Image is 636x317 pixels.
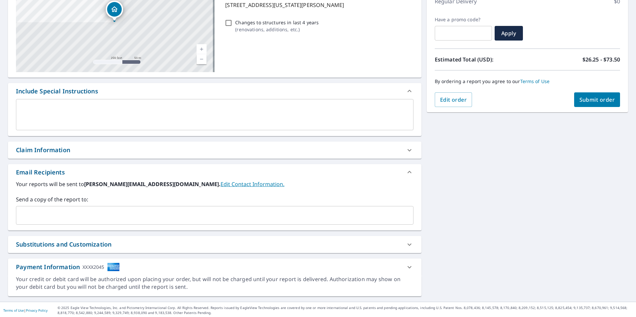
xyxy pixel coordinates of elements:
a: Current Level 17, Zoom In [197,44,207,54]
div: Claim Information [16,146,70,155]
button: Apply [495,26,523,41]
p: © 2025 Eagle View Technologies, Inc. and Pictometry International Corp. All Rights Reserved. Repo... [58,305,633,315]
a: Current Level 17, Zoom Out [197,54,207,64]
button: Edit order [435,92,472,107]
p: [STREET_ADDRESS][US_STATE][PERSON_NAME] [225,1,410,9]
div: Claim Information [8,142,421,158]
span: Edit order [440,96,467,103]
p: | [3,308,48,312]
button: Submit order [574,92,620,107]
a: Terms of Use [3,308,24,313]
div: Substitutions and Customization [16,240,111,249]
div: Email Recipients [16,168,65,177]
a: Privacy Policy [26,308,48,313]
a: EditContactInfo [221,180,284,188]
label: Send a copy of the report to: [16,195,413,203]
div: XXXX2045 [82,263,104,271]
div: Payment InformationXXXX2045cardImage [8,259,421,275]
div: Email Recipients [8,164,421,180]
a: Terms of Use [520,78,550,84]
div: Dropped pin, building 1, Residential property, 16 N Pennsylvania St Hanna, IN 46340 [106,1,123,21]
p: Estimated Total (USD): [435,55,528,63]
span: Submit order [579,96,615,103]
p: $26.25 - $73.50 [582,55,620,63]
p: Changes to structures in last 4 years [235,19,319,26]
label: Your reports will be sent to [16,180,413,188]
div: Include Special Instructions [8,83,421,99]
span: Apply [500,30,518,37]
div: Substitutions and Customization [8,236,421,253]
p: By ordering a report you agree to our [435,78,620,84]
div: Payment Information [16,263,120,271]
div: Include Special Instructions [16,87,98,96]
div: Your credit or debit card will be authorized upon placing your order, but will not be charged unt... [16,275,413,291]
img: cardImage [107,263,120,271]
p: ( renovations, additions, etc. ) [235,26,319,33]
b: [PERSON_NAME][EMAIL_ADDRESS][DOMAIN_NAME]. [84,180,221,188]
label: Have a promo code? [435,17,492,23]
